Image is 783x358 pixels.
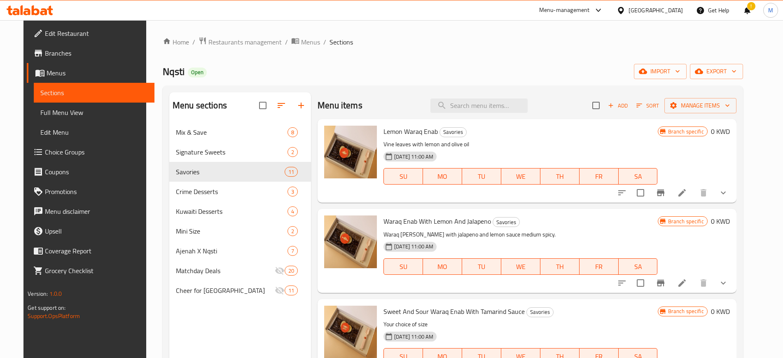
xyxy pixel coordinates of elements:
[169,119,311,304] nav: Menu sections
[697,66,736,77] span: export
[439,127,467,137] div: Savories
[713,183,733,203] button: show more
[163,62,185,81] span: Nqsti
[27,142,154,162] a: Choice Groups
[49,288,62,299] span: 1.0.0
[28,302,65,313] span: Get support on:
[677,278,687,288] a: Edit menu item
[176,266,275,276] span: Matchday Deals
[45,147,147,157] span: Choice Groups
[423,168,462,185] button: MO
[324,215,377,268] img: Waraq Enab With Lemon And Jalapeno
[45,28,147,38] span: Edit Restaurant
[287,206,298,216] div: items
[544,171,576,183] span: TH
[768,6,773,15] span: M
[287,187,298,197] div: items
[169,122,311,142] div: Mix & Save8
[526,307,554,317] div: Savories
[192,37,195,47] li: /
[718,278,728,288] svg: Show Choices
[619,168,658,185] button: SA
[176,206,287,216] span: Kuwaiti Desserts
[271,96,291,115] span: Sort sections
[426,261,459,273] span: MO
[288,188,297,196] span: 3
[40,108,147,117] span: Full Menu View
[383,305,525,318] span: Sweet And Sour Waraq Enab With Tamarind Sauce
[651,273,671,293] button: Branch-specific-item
[605,99,631,112] span: Add item
[640,66,680,77] span: import
[665,218,707,225] span: Branch specific
[713,273,733,293] button: show more
[47,68,147,78] span: Menus
[176,167,285,177] span: Savories
[711,306,730,317] h6: 0 KWD
[383,168,423,185] button: SU
[426,171,459,183] span: MO
[287,246,298,256] div: items
[330,37,353,47] span: Sections
[665,307,707,315] span: Branch specific
[176,285,275,295] span: Cheer for [GEOGRAPHIC_DATA]
[383,125,438,138] span: Lemon Waraq Enab
[27,63,154,83] a: Menus
[587,97,605,114] span: Select section
[40,88,147,98] span: Sections
[694,183,713,203] button: delete
[383,229,657,240] p: Waraq [PERSON_NAME] with jalapeno and lemon sauce medium spicy.
[580,168,619,185] button: FR
[690,64,743,79] button: export
[45,246,147,256] span: Coverage Report
[176,187,287,197] span: Crime Desserts
[28,288,48,299] span: Version:
[501,168,540,185] button: WE
[387,171,420,183] span: SU
[45,48,147,58] span: Branches
[27,261,154,281] a: Grocery Checklist
[291,37,320,47] a: Menus
[539,5,590,15] div: Menu-management
[634,99,661,112] button: Sort
[677,188,687,198] a: Edit menu item
[540,258,580,275] button: TH
[505,171,537,183] span: WE
[169,261,311,281] div: Matchday Deals20
[176,147,287,157] span: Signature Sweets
[580,258,619,275] button: FR
[169,162,311,182] div: Savories11
[27,23,154,43] a: Edit Restaurant
[583,171,615,183] span: FR
[607,101,629,110] span: Add
[612,273,632,293] button: sort-choices
[176,246,287,256] span: Ajenah X Nqsti
[28,311,80,321] a: Support.OpsPlatform
[34,83,154,103] a: Sections
[387,261,420,273] span: SU
[493,217,520,227] div: Savories
[527,307,553,317] span: Savories
[423,258,462,275] button: MO
[285,287,297,295] span: 11
[285,267,297,275] span: 20
[27,221,154,241] a: Upsell
[173,99,227,112] h2: Menu sections
[391,153,437,161] span: [DATE] 11:00 AM
[583,261,615,273] span: FR
[275,285,285,295] svg: Inactive section
[632,274,649,292] span: Select to update
[671,101,730,111] span: Manage items
[169,142,311,162] div: Signature Sweets2
[634,64,687,79] button: import
[288,227,297,235] span: 2
[619,258,658,275] button: SA
[176,127,287,137] span: Mix & Save
[391,243,437,250] span: [DATE] 11:00 AM
[287,147,298,157] div: items
[651,183,671,203] button: Branch-specific-item
[301,37,320,47] span: Menus
[45,266,147,276] span: Grocery Checklist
